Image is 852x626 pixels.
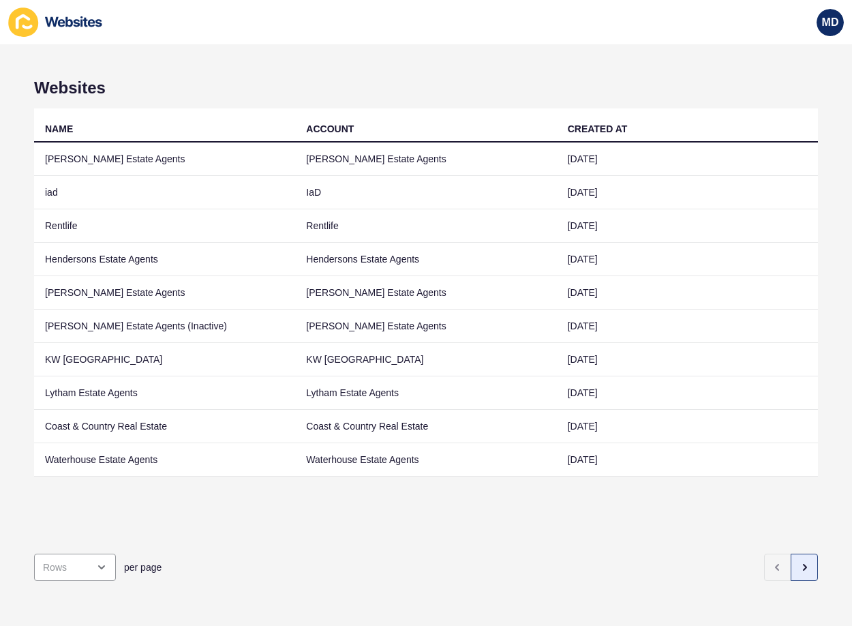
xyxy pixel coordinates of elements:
div: NAME [45,122,73,136]
div: ACCOUNT [306,122,354,136]
td: [PERSON_NAME] Estate Agents [295,276,556,310]
td: [PERSON_NAME] Estate Agents [34,143,295,176]
td: [DATE] [557,143,818,176]
td: Hendersons Estate Agents [34,243,295,276]
td: [DATE] [557,176,818,209]
td: Hendersons Estate Agents [295,243,556,276]
td: [DATE] [557,276,818,310]
h1: Websites [34,78,818,98]
td: KW [GEOGRAPHIC_DATA] [295,343,556,376]
td: Lytham Estate Agents [295,376,556,410]
td: [PERSON_NAME] Estate Agents [295,310,556,343]
td: Coast & Country Real Estate [295,410,556,443]
td: KW [GEOGRAPHIC_DATA] [34,343,295,376]
td: [DATE] [557,443,818,477]
div: CREATED AT [568,122,628,136]
td: [PERSON_NAME] Estate Agents [34,276,295,310]
td: [DATE] [557,376,818,410]
td: Rentlife [34,209,295,243]
td: iad [34,176,295,209]
td: Rentlife [295,209,556,243]
td: [DATE] [557,310,818,343]
div: open menu [34,554,116,581]
td: IaD [295,176,556,209]
td: [DATE] [557,343,818,376]
td: Waterhouse Estate Agents [34,443,295,477]
span: MD [822,16,839,29]
span: per page [124,561,162,574]
td: Lytham Estate Agents [34,376,295,410]
td: Waterhouse Estate Agents [295,443,556,477]
td: [PERSON_NAME] Estate Agents (Inactive) [34,310,295,343]
td: [DATE] [557,209,818,243]
td: Coast & Country Real Estate [34,410,295,443]
td: [PERSON_NAME] Estate Agents [295,143,556,176]
td: [DATE] [557,410,818,443]
td: [DATE] [557,243,818,276]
